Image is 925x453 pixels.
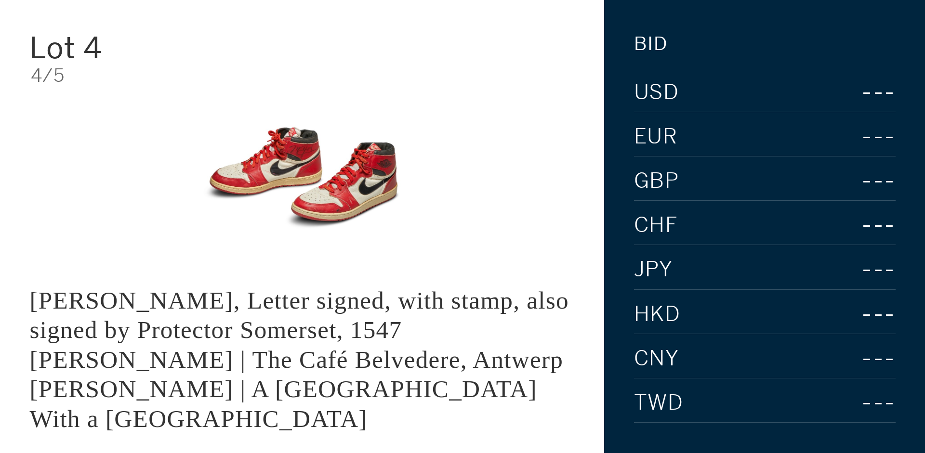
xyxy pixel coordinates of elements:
div: --- [840,210,896,240]
div: Lot 4 [29,33,211,63]
span: CHF [634,215,678,236]
div: [PERSON_NAME], Letter signed, with stamp, also signed by Protector Somerset, 1547 [PERSON_NAME] |... [29,286,569,432]
span: HKD [634,304,681,325]
span: TWD [634,392,684,414]
span: GBP [634,170,679,192]
span: JPY [634,259,673,280]
div: --- [815,388,896,417]
span: USD [634,82,679,103]
img: King Edward VI, Letter signed, with stamp, also signed by Protector Somerset, 1547 LOUIS VAN ENGE... [185,100,419,256]
span: EUR [634,126,678,147]
div: --- [803,78,896,107]
div: Bid [634,35,668,53]
span: CNY [634,348,679,369]
div: --- [825,299,896,329]
div: 4/5 [31,66,575,85]
div: --- [838,166,896,195]
div: --- [798,255,896,284]
div: --- [835,122,896,151]
div: --- [831,344,896,373]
